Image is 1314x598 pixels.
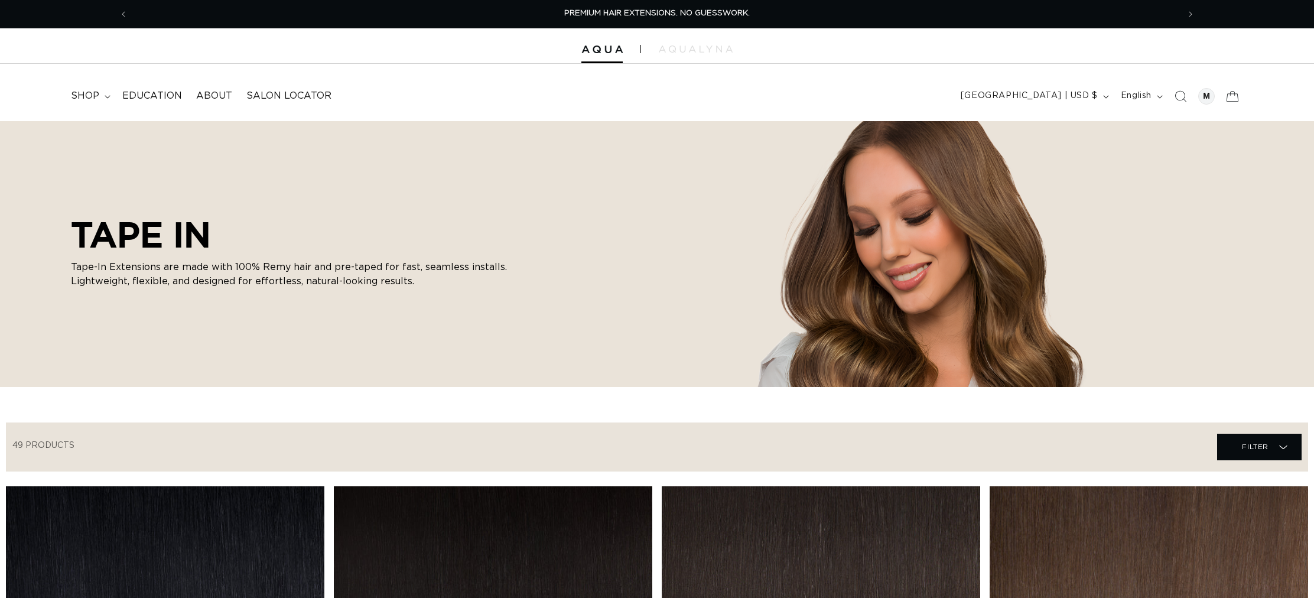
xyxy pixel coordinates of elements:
span: PREMIUM HAIR EXTENSIONS. NO GUESSWORK. [564,9,750,17]
span: Education [122,90,182,102]
a: Salon Locator [239,83,339,109]
span: shop [71,90,99,102]
summary: shop [64,83,115,109]
span: English [1121,90,1152,102]
h2: TAPE IN [71,214,520,255]
button: English [1114,85,1167,108]
img: aqualyna.com [659,45,733,53]
summary: Search [1167,83,1193,109]
button: Previous announcement [110,3,136,25]
span: Salon Locator [246,90,331,102]
a: Education [115,83,189,109]
span: [GEOGRAPHIC_DATA] | USD $ [961,90,1098,102]
span: 49 products [12,441,74,450]
span: About [196,90,232,102]
a: About [189,83,239,109]
span: Filter [1242,435,1269,458]
button: Next announcement [1178,3,1204,25]
summary: Filter [1217,434,1302,460]
button: [GEOGRAPHIC_DATA] | USD $ [954,85,1114,108]
img: Aqua Hair Extensions [581,45,623,54]
p: Tape-In Extensions are made with 100% Remy hair and pre-taped for fast, seamless installs. Lightw... [71,260,520,288]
